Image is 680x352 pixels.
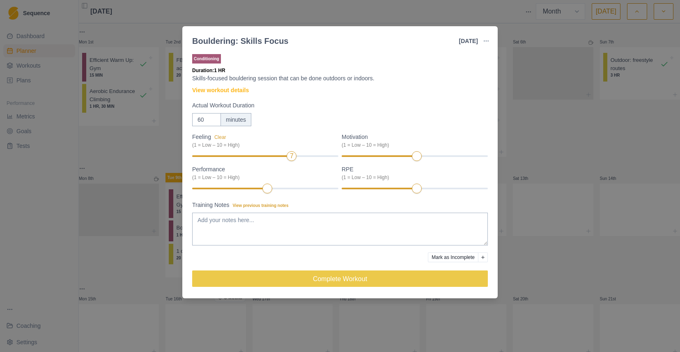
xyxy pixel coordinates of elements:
label: Performance [192,165,333,181]
button: Feeling(1 = Low – 10 = High) [214,134,226,140]
div: (1 = Low – 10 = High) [192,174,333,181]
label: Motivation [342,133,483,149]
button: Mark as Incomplete [428,252,478,262]
span: View previous training notes [233,203,289,208]
button: Add reason [478,252,488,262]
label: Feeling [192,133,333,149]
button: Complete Workout [192,270,488,287]
a: View workout details [192,86,249,95]
div: (1 = Low – 10 = High) [342,141,483,149]
div: 7 [290,151,294,161]
p: Conditioning [192,54,221,64]
p: Skills-focused bouldering session that can be done outdoors or indoors. [192,74,488,83]
label: Actual Workout Duration [192,101,483,110]
label: RPE [342,165,483,181]
div: (1 = Low – 10 = High) [342,174,483,181]
p: Duration: 1 HR [192,67,488,74]
div: (1 = Low – 10 = High) [192,141,333,149]
div: minutes [221,113,251,126]
p: [DATE] [459,37,478,45]
div: Bouldering: Skills Focus [192,35,288,47]
label: Training Notes [192,201,483,209]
